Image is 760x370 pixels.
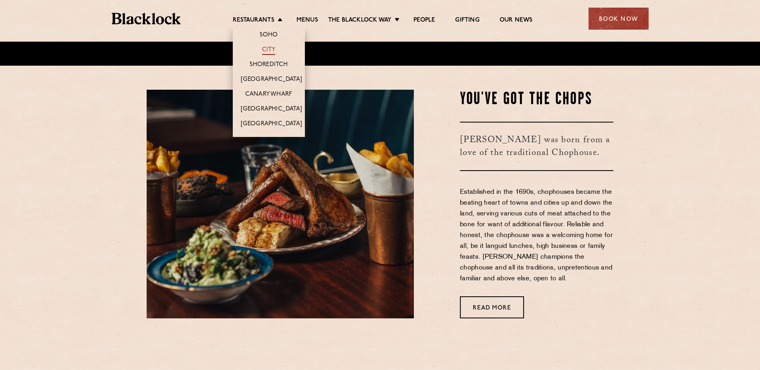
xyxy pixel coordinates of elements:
[241,76,302,84] a: [GEOGRAPHIC_DATA]
[112,13,181,24] img: BL_Textured_Logo-footer-cropped.svg
[460,296,524,318] a: Read More
[262,46,276,55] a: City
[455,16,479,25] a: Gifting
[241,120,302,129] a: [GEOGRAPHIC_DATA]
[147,90,414,318] img: May25-Blacklock-AllIn-00417-scaled-e1752246198448.jpg
[460,122,613,171] h3: [PERSON_NAME] was born from a love of the traditional Chophouse.
[460,187,613,284] p: Established in the 1690s, chophouses became the beating heart of towns and cities up and down the...
[328,16,391,25] a: The Blacklock Way
[589,8,649,30] div: Book Now
[413,16,435,25] a: People
[233,16,274,25] a: Restaurants
[260,31,278,40] a: Soho
[296,16,318,25] a: Menus
[460,90,613,110] h2: You've Got The Chops
[241,105,302,114] a: [GEOGRAPHIC_DATA]
[250,61,288,70] a: Shoreditch
[500,16,533,25] a: Our News
[245,90,292,99] a: Canary Wharf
